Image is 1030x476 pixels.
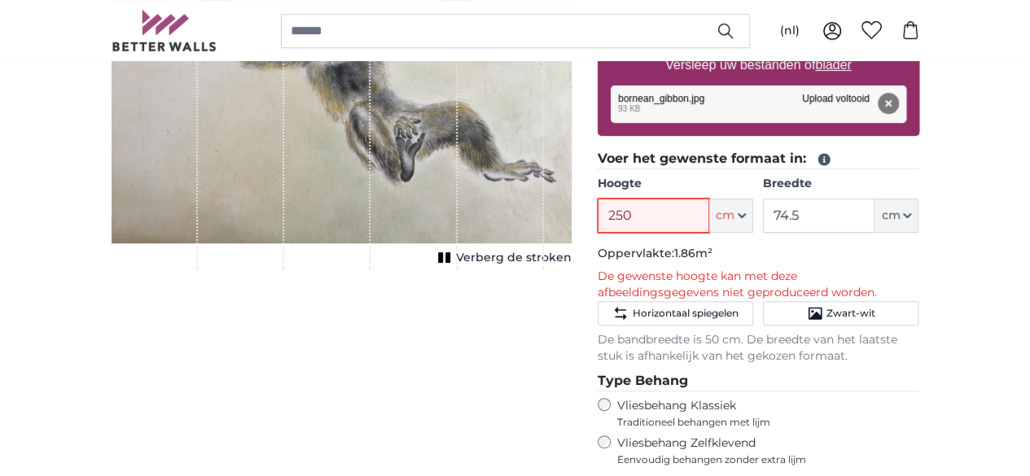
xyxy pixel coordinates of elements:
span: cm [881,207,900,224]
label: Versleep uw bestanden of [659,49,858,81]
label: Vliesbehang Zelfklevend [617,435,919,466]
button: (nl) [767,16,813,46]
p: De bandbreedte is 50 cm. De breedte van het laatste stuk is afhankelijk van het gekozen formaat. [598,332,919,365]
button: cm [709,199,753,233]
legend: Type Behang [598,371,919,391]
span: Eenvoudig behangen zonder extra lijm [617,453,919,466]
button: cm [874,199,918,233]
span: 1.86m² [674,246,712,260]
span: Zwart-wit [826,307,875,320]
u: blader [815,58,851,72]
label: Hoogte [598,176,753,192]
button: Horizontaal spiegelen [598,301,753,325]
button: Zwart-wit [763,301,918,325]
img: Betterwalls [112,10,217,51]
p: Oppervlakte: [598,246,919,262]
label: Breedte [763,176,918,192]
p: De gewenste hoogte kan met deze afbeeldingsgegevens niet geproduceerd worden. [598,269,919,301]
span: cm [716,207,734,224]
span: Traditioneel behangen met lijm [617,416,889,429]
span: Horizontaal spiegelen [632,307,738,320]
legend: Voer het gewenste formaat in: [598,149,919,169]
label: Vliesbehang Klassiek [617,398,889,429]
